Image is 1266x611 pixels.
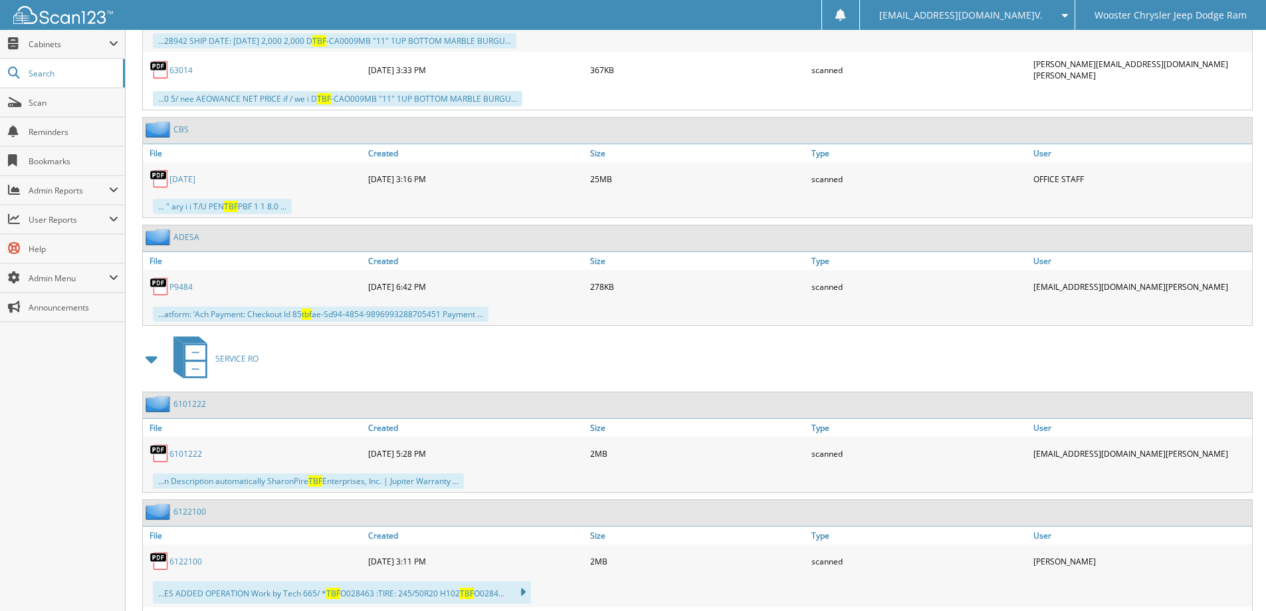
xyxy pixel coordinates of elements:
img: PDF.png [150,277,169,297]
div: [PERSON_NAME][EMAIL_ADDRESS][DOMAIN_NAME] [PERSON_NAME] [1030,55,1252,84]
a: Type [808,252,1030,270]
div: ...atform: ‘Ach Payment: Checkout Id 85 ae-Sd94-4854-9896993288705451 Payment ... [153,306,488,322]
a: File [143,527,365,545]
div: scanned [808,273,1030,300]
span: Scan [29,97,118,108]
span: Reminders [29,126,118,138]
div: 278KB [587,273,809,300]
a: Size [587,252,809,270]
span: TBF [312,35,326,47]
a: 6122100 [173,506,206,517]
div: ...n Description automatically SharonPire Enterprises, Inc. | Jupiter Warranty ... [153,473,464,489]
iframe: Chat Widget [1200,547,1266,611]
div: scanned [808,55,1030,84]
img: folder2.png [146,121,173,138]
div: [PERSON_NAME] [1030,548,1252,574]
a: SERVICE RO [165,332,259,385]
a: 6122100 [169,556,202,567]
a: Created [365,419,587,437]
a: Type [808,419,1030,437]
span: Cabinets [29,39,109,50]
div: [DATE] 6:42 PM [365,273,587,300]
div: OFFICE STAFF [1030,166,1252,192]
span: Search [29,68,116,79]
a: 63014 [169,64,193,76]
span: SERVICE RO [215,353,259,364]
a: User [1030,419,1252,437]
a: File [143,252,365,270]
div: [DATE] 3:33 PM [365,55,587,84]
a: 6101222 [173,398,206,410]
span: [EMAIL_ADDRESS][DOMAIN_NAME] V. [879,11,1043,19]
div: 367KB [587,55,809,84]
span: User Reports [29,214,109,225]
img: PDF.png [150,60,169,80]
a: Size [587,419,809,437]
a: User [1030,252,1252,270]
a: Type [808,144,1030,162]
div: [DATE] 3:16 PM [365,166,587,192]
span: TBF [308,475,322,487]
div: [EMAIL_ADDRESS][DOMAIN_NAME] [PERSON_NAME] [1030,440,1252,467]
div: ... " ary i i T/U PEN PBF 1 1 8.0 ... [153,199,292,214]
span: Wooster Chrysler Jeep Dodge Ram [1095,11,1247,19]
span: tbf [302,308,312,320]
img: scan123-logo-white.svg [13,6,113,24]
div: scanned [808,440,1030,467]
span: TBF [326,588,340,599]
span: Announcements [29,302,118,313]
div: ...ES ADDED OPERATION Work by Tech 665/ * O028463 :TIRE: 245/50R20 H102 O0284... [153,581,531,604]
a: File [143,144,365,162]
div: 2MB [587,440,809,467]
a: Created [365,527,587,545]
div: [DATE] 3:11 PM [365,548,587,574]
img: folder2.png [146,229,173,245]
img: PDF.png [150,551,169,571]
span: Admin Menu [29,273,109,284]
span: TBF [317,93,331,104]
div: 25MB [587,166,809,192]
span: TBF [460,588,474,599]
span: Help [29,243,118,255]
div: [EMAIL_ADDRESS][DOMAIN_NAME] [PERSON_NAME] [1030,273,1252,300]
a: User [1030,144,1252,162]
div: 2MB [587,548,809,574]
a: Created [365,252,587,270]
div: ...28942 SHIP DATE: [DATE] 2,000 2,000 D -CA0009MB "11" 1UP BOTTOM MARBLE BURGU... [153,33,516,49]
a: Size [587,527,809,545]
a: ADESA [173,231,199,243]
a: CBS [173,124,189,135]
span: Bookmarks [29,156,118,167]
span: Admin Reports [29,185,109,196]
a: Size [587,144,809,162]
img: folder2.png [146,396,173,412]
img: folder2.png [146,503,173,520]
div: ...0 5/ nee AEOWANCE NET PRICE if / we i D -CAO009MB "11" 1UP BOTTOM MARBLE BURGU... [153,91,522,106]
a: Type [808,527,1030,545]
a: Created [365,144,587,162]
a: P9484 [169,281,193,293]
div: scanned [808,548,1030,574]
a: [DATE] [169,174,195,185]
a: File [143,419,365,437]
a: User [1030,527,1252,545]
img: PDF.png [150,443,169,463]
div: [DATE] 5:28 PM [365,440,587,467]
img: PDF.png [150,169,169,189]
div: scanned [808,166,1030,192]
span: TBF [224,201,238,212]
a: 6101222 [169,448,202,459]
